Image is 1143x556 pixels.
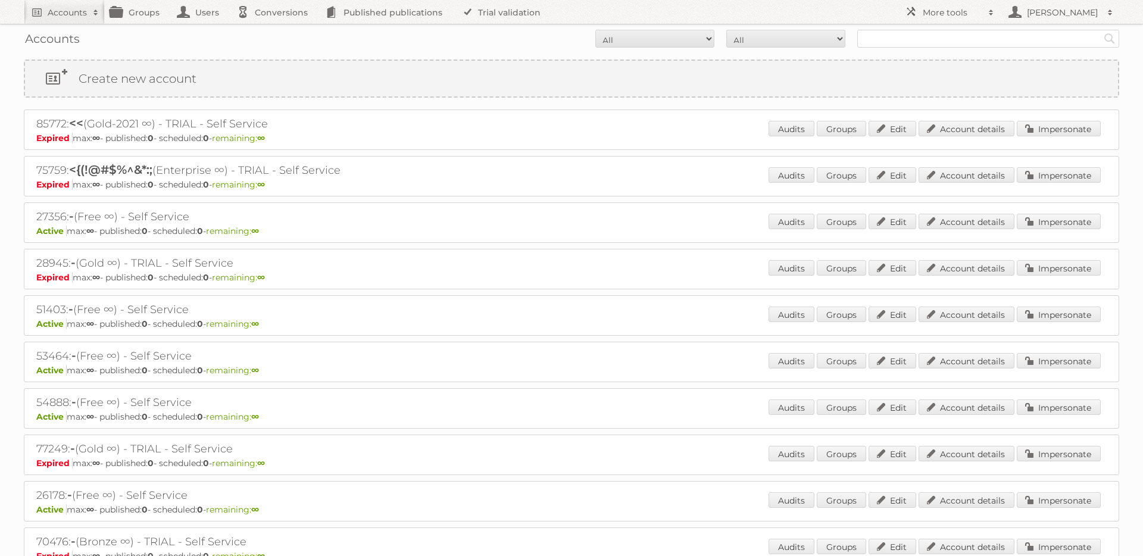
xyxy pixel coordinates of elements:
[869,353,916,368] a: Edit
[69,116,83,130] span: <<
[817,167,866,183] a: Groups
[197,504,203,515] strong: 0
[36,534,453,549] h2: 70476: (Bronze ∞) - TRIAL - Self Service
[869,167,916,183] a: Edit
[36,504,67,515] span: Active
[212,179,265,190] span: remaining:
[1017,539,1101,554] a: Impersonate
[869,214,916,229] a: Edit
[36,365,1107,376] p: max: - published: - scheduled: -
[70,441,75,455] span: -
[197,226,203,236] strong: 0
[919,539,1014,554] a: Account details
[1024,7,1101,18] h2: [PERSON_NAME]
[142,365,148,376] strong: 0
[142,318,148,329] strong: 0
[148,272,154,283] strong: 0
[817,446,866,461] a: Groups
[1017,167,1101,183] a: Impersonate
[251,318,259,329] strong: ∞
[1017,399,1101,415] a: Impersonate
[36,133,73,143] span: Expired
[71,255,76,270] span: -
[919,121,1014,136] a: Account details
[203,458,209,468] strong: 0
[203,133,209,143] strong: 0
[817,307,866,322] a: Groups
[1017,446,1101,461] a: Impersonate
[919,214,1014,229] a: Account details
[769,446,814,461] a: Audits
[71,534,76,548] span: -
[251,411,259,422] strong: ∞
[1101,30,1119,48] input: Search
[36,395,453,410] h2: 54888: (Free ∞) - Self Service
[919,307,1014,322] a: Account details
[817,399,866,415] a: Groups
[86,318,94,329] strong: ∞
[869,399,916,415] a: Edit
[257,458,265,468] strong: ∞
[148,179,154,190] strong: 0
[86,411,94,422] strong: ∞
[92,272,100,283] strong: ∞
[769,399,814,415] a: Audits
[212,272,265,283] span: remaining:
[67,488,72,502] span: -
[92,458,100,468] strong: ∞
[36,348,453,364] h2: 53464: (Free ∞) - Self Service
[197,365,203,376] strong: 0
[48,7,87,18] h2: Accounts
[142,226,148,236] strong: 0
[919,492,1014,508] a: Account details
[769,492,814,508] a: Audits
[257,179,265,190] strong: ∞
[923,7,982,18] h2: More tools
[817,121,866,136] a: Groups
[1017,121,1101,136] a: Impersonate
[36,209,453,224] h2: 27356: (Free ∞) - Self Service
[919,167,1014,183] a: Account details
[36,318,67,329] span: Active
[36,504,1107,515] p: max: - published: - scheduled: -
[203,272,209,283] strong: 0
[206,504,259,515] span: remaining:
[36,272,1107,283] p: max: - published: - scheduled: -
[919,446,1014,461] a: Account details
[86,504,94,515] strong: ∞
[257,133,265,143] strong: ∞
[919,399,1014,415] a: Account details
[36,441,453,457] h2: 77249: (Gold ∞) - TRIAL - Self Service
[36,411,67,422] span: Active
[36,411,1107,422] p: max: - published: - scheduled: -
[203,179,209,190] strong: 0
[769,121,814,136] a: Audits
[817,492,866,508] a: Groups
[869,121,916,136] a: Edit
[36,365,67,376] span: Active
[206,365,259,376] span: remaining:
[212,458,265,468] span: remaining:
[36,255,453,271] h2: 28945: (Gold ∞) - TRIAL - Self Service
[86,365,94,376] strong: ∞
[817,214,866,229] a: Groups
[251,504,259,515] strong: ∞
[1017,492,1101,508] a: Impersonate
[36,226,67,236] span: Active
[869,307,916,322] a: Edit
[212,133,265,143] span: remaining:
[36,179,1107,190] p: max: - published: - scheduled: -
[36,318,1107,329] p: max: - published: - scheduled: -
[769,539,814,554] a: Audits
[869,492,916,508] a: Edit
[817,539,866,554] a: Groups
[69,163,152,177] span: <{(!@#$%^&*:;
[206,411,259,422] span: remaining:
[36,116,453,132] h2: 85772: (Gold-2021 ∞) - TRIAL - Self Service
[71,348,76,363] span: -
[25,61,1118,96] a: Create new account
[68,302,73,316] span: -
[92,133,100,143] strong: ∞
[1017,353,1101,368] a: Impersonate
[92,179,100,190] strong: ∞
